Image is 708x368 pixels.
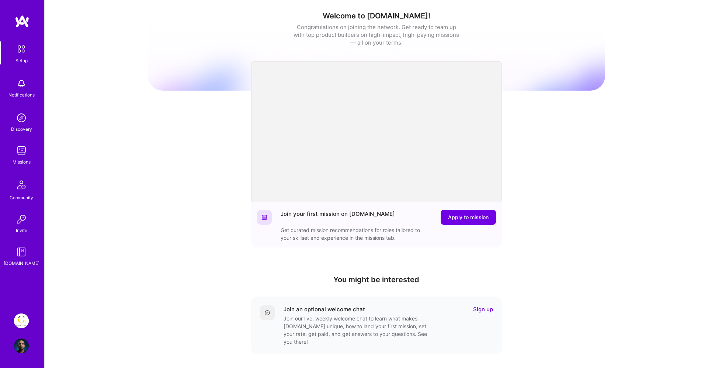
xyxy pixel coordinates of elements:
[8,91,35,99] div: Notifications
[14,212,29,227] img: Invite
[13,158,31,166] div: Missions
[294,23,459,46] div: Congratulations on joining the network. Get ready to team up with top product builders on high-im...
[441,210,496,225] button: Apply to mission
[13,176,30,194] img: Community
[251,61,502,202] iframe: video
[284,305,365,313] div: Join an optional welcome chat
[251,275,502,284] h4: You might be interested
[473,305,493,313] a: Sign up
[14,245,29,259] img: guide book
[448,214,489,221] span: Apply to mission
[281,210,395,225] div: Join your first mission on [DOMAIN_NAME]
[11,125,32,133] div: Discovery
[15,57,28,64] div: Setup
[14,41,29,57] img: setup
[12,313,31,328] a: Guidepoint: Client Platform
[14,143,29,158] img: teamwork
[261,214,267,220] img: Website
[264,310,270,316] img: Comment
[4,259,39,267] div: [DOMAIN_NAME]
[14,76,29,91] img: bell
[16,227,27,234] div: Invite
[12,339,31,353] a: User Avatar
[14,339,29,353] img: User Avatar
[284,315,431,346] div: Join our live, weekly welcome chat to learn what makes [DOMAIN_NAME] unique, how to land your fir...
[15,15,29,28] img: logo
[14,313,29,328] img: Guidepoint: Client Platform
[281,226,428,242] div: Get curated mission recommendations for roles tailored to your skillset and experience in the mis...
[14,111,29,125] img: discovery
[148,11,605,20] h1: Welcome to [DOMAIN_NAME]!
[10,194,33,201] div: Community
